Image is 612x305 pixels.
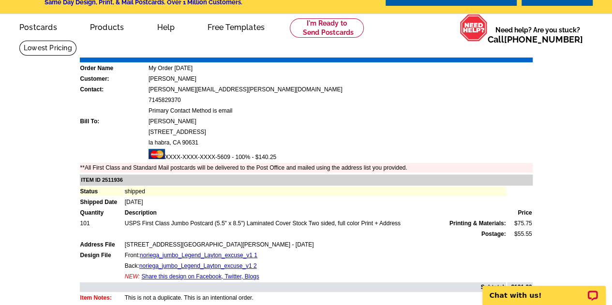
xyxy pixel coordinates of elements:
[80,240,123,249] td: Address File
[139,262,257,269] a: noriega_jumbo_Legend_Layton_excuse_v1 2
[141,15,190,38] a: Help
[148,106,533,116] td: Primary Contact Method is email
[80,282,507,292] td: Subtotal:
[476,275,612,305] iframe: LiveChat chat widget
[124,293,507,303] td: This is not a duplicate. This is an intentional order.
[149,149,165,159] img: mast.gif
[140,252,257,259] a: noriega_jumbo_Legend_Layton_excuse_v1 1
[124,250,507,260] td: Front:
[507,208,532,218] td: Price
[75,15,140,38] a: Products
[80,174,533,186] td: ITEM ID 2511936
[124,208,507,218] td: Description
[507,218,532,228] td: $75.75
[192,15,280,38] a: Free Templates
[80,294,112,301] font: Item Notes:
[4,15,73,38] a: Postcards
[80,116,147,126] td: Bill To:
[124,187,507,196] td: shipped
[124,218,507,228] td: USPS First Class Jumbo Postcard (5.5" x 8.5") Laminated Cover Stock Two sided, full color Print +...
[504,34,583,44] a: [PHONE_NUMBER]
[141,273,259,280] a: Share this design on Facebook, Twitter, Blogs
[80,63,147,73] td: Order Name
[148,74,533,84] td: [PERSON_NAME]
[124,197,507,207] td: [DATE]
[481,231,506,237] strong: Postage:
[80,208,123,218] td: Quantity
[80,197,123,207] td: Shipped Date
[148,138,533,147] td: la habra, CA 90631
[488,34,583,44] span: Call
[507,229,532,239] td: $55.55
[80,218,123,228] td: 101
[449,219,506,228] span: Printing & Materials:
[148,127,533,137] td: [STREET_ADDRESS]
[125,273,140,280] span: NEW:
[124,240,507,249] td: [STREET_ADDRESS][GEOGRAPHIC_DATA][PERSON_NAME] - [DATE]
[460,14,488,42] img: help
[124,261,507,271] td: Back:
[80,250,123,260] td: Design File
[148,63,533,73] td: My Order [DATE]
[488,25,588,44] span: Need help? Are you stuck?
[80,187,123,196] td: Status
[148,95,533,105] td: 7145829370
[148,148,533,162] td: XXXX-XXXX-XXXX-5609 - 100% - $140.25
[80,163,533,173] td: **All First Class and Standard Mail postcards will be delivered to the Post Office and mailed usi...
[148,85,533,94] td: [PERSON_NAME][EMAIL_ADDRESS][PERSON_NAME][DOMAIN_NAME]
[80,85,147,94] td: Contact:
[148,116,533,126] td: [PERSON_NAME]
[80,74,147,84] td: Customer:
